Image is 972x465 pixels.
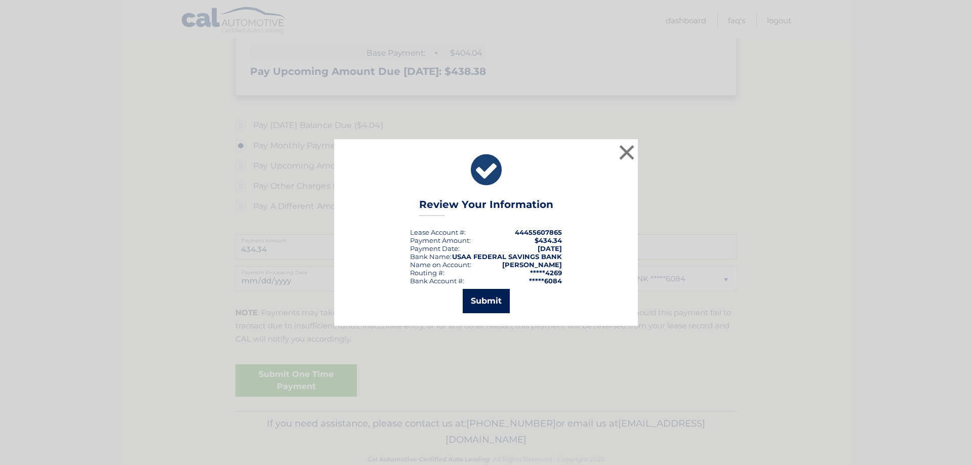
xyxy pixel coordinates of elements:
[538,244,562,252] span: [DATE]
[410,277,464,285] div: Bank Account #:
[452,252,562,261] strong: USAA FEDERAL SAVINGS BANK
[617,142,637,162] button: ×
[410,244,460,252] div: :
[410,261,471,269] div: Name on Account:
[515,228,562,236] strong: 44455607865
[419,198,553,216] h3: Review Your Information
[410,244,458,252] span: Payment Date
[410,228,466,236] div: Lease Account #:
[410,269,444,277] div: Routing #:
[535,236,562,244] span: $434.34
[463,289,510,313] button: Submit
[410,236,471,244] div: Payment Amount:
[410,252,452,261] div: Bank Name:
[502,261,562,269] strong: [PERSON_NAME]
